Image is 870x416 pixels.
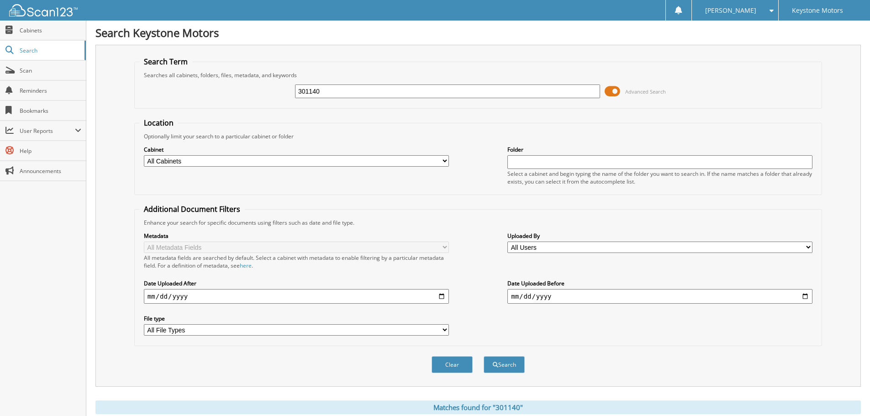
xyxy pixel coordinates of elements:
[139,118,178,128] legend: Location
[139,204,245,214] legend: Additional Document Filters
[705,8,756,13] span: [PERSON_NAME]
[20,147,81,155] span: Help
[432,356,473,373] button: Clear
[507,146,812,153] label: Folder
[20,26,81,34] span: Cabinets
[20,87,81,95] span: Reminders
[95,400,861,414] div: Matches found for "301140"
[139,71,817,79] div: Searches all cabinets, folders, files, metadata, and keywords
[484,356,525,373] button: Search
[625,88,666,95] span: Advanced Search
[9,4,78,16] img: scan123-logo-white.svg
[20,107,81,115] span: Bookmarks
[20,47,80,54] span: Search
[507,279,812,287] label: Date Uploaded Before
[144,279,449,287] label: Date Uploaded After
[144,232,449,240] label: Metadata
[507,170,812,185] div: Select a cabinet and begin typing the name of the folder you want to search in. If the name match...
[139,132,817,140] div: Optionally limit your search to a particular cabinet or folder
[144,146,449,153] label: Cabinet
[20,167,81,175] span: Announcements
[139,57,192,67] legend: Search Term
[507,289,812,304] input: end
[144,315,449,322] label: File type
[792,8,843,13] span: Keystone Motors
[139,219,817,226] div: Enhance your search for specific documents using filters such as date and file type.
[144,289,449,304] input: start
[20,127,75,135] span: User Reports
[20,67,81,74] span: Scan
[95,25,861,40] h1: Search Keystone Motors
[240,262,252,269] a: here
[144,254,449,269] div: All metadata fields are searched by default. Select a cabinet with metadata to enable filtering b...
[507,232,812,240] label: Uploaded By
